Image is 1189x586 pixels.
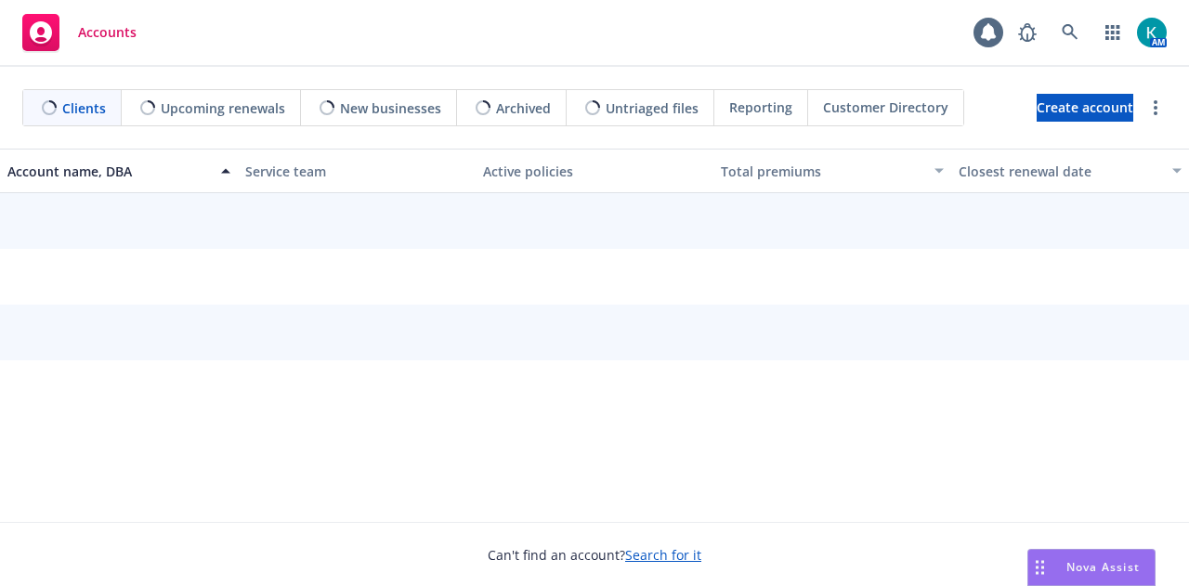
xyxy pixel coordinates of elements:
a: Switch app [1094,14,1131,51]
a: Report a Bug [1009,14,1046,51]
div: Drag to move [1028,550,1052,585]
span: Nova Assist [1066,559,1140,575]
span: Accounts [78,25,137,40]
div: Service team [245,162,468,181]
span: Clients [62,98,106,118]
div: Closest renewal date [959,162,1161,181]
a: more [1144,97,1167,119]
span: Create account [1037,90,1133,125]
div: Account name, DBA [7,162,210,181]
span: Upcoming renewals [161,98,285,118]
span: Archived [496,98,551,118]
a: Create account [1037,94,1133,122]
span: Reporting [729,98,792,117]
button: Nova Assist [1027,549,1156,586]
div: Total premiums [721,162,923,181]
div: Active policies [483,162,706,181]
a: Search for it [625,546,701,564]
span: Customer Directory [823,98,948,117]
button: Total premiums [713,149,951,193]
a: Search [1052,14,1089,51]
span: Untriaged files [606,98,699,118]
span: Can't find an account? [488,545,701,565]
img: photo [1137,18,1167,47]
a: Accounts [15,7,144,59]
button: Closest renewal date [951,149,1189,193]
span: New businesses [340,98,441,118]
button: Active policies [476,149,713,193]
button: Service team [238,149,476,193]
